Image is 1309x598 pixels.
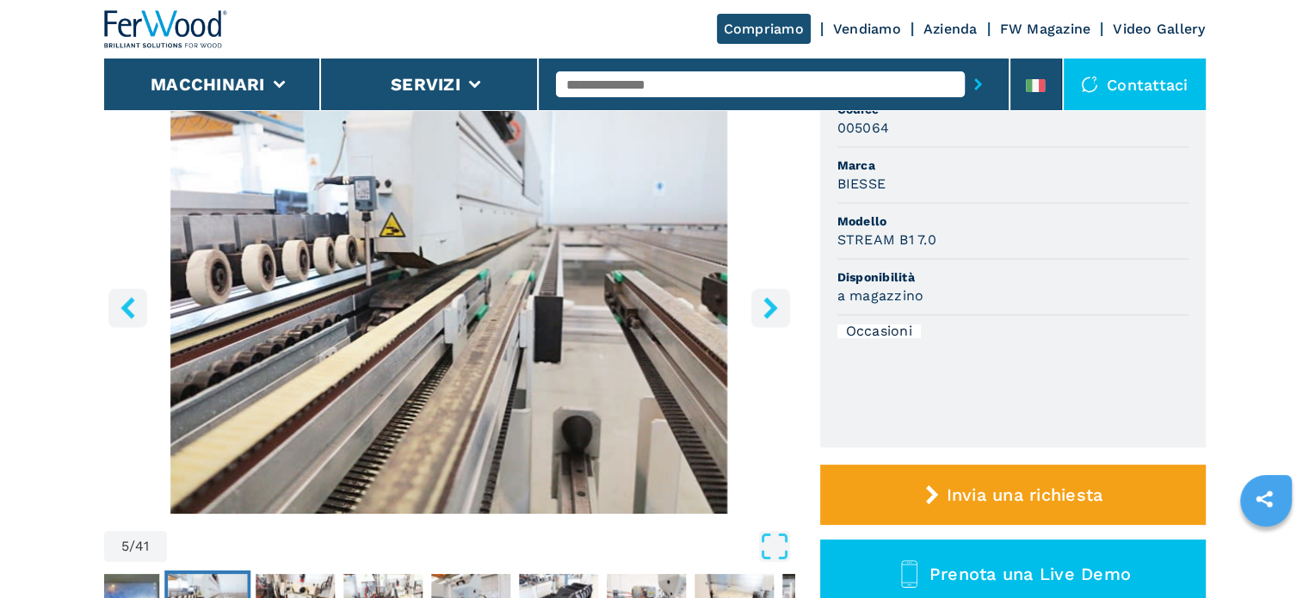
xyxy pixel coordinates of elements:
[837,324,921,338] div: Occasioni
[171,531,790,562] button: Open Fullscreen
[929,564,1131,584] span: Prenota una Live Demo
[1000,21,1091,37] a: FW Magazine
[104,96,794,514] div: Go to Slide 5
[1064,59,1206,110] div: Contattaci
[1236,521,1296,585] iframe: Chat
[837,157,1189,174] span: Marca
[135,539,150,553] span: 41
[820,465,1206,525] button: Invia una richiesta
[837,213,1189,230] span: Modello
[104,10,228,48] img: Ferwood
[837,286,924,305] h3: a magazzino
[104,96,794,514] img: Bordatrice Singola BIESSE STREAM B1 7.0
[1243,478,1286,521] a: sharethis
[129,539,135,553] span: /
[391,74,460,95] button: Servizi
[965,65,991,104] button: submit-button
[946,484,1102,505] span: Invia una richiesta
[751,288,790,327] button: right-button
[923,21,978,37] a: Azienda
[717,14,811,44] a: Compriamo
[837,268,1189,286] span: Disponibilità
[837,230,936,250] h3: STREAM B1 7.0
[837,118,890,138] h3: 005064
[1081,76,1098,93] img: Contattaci
[837,174,886,194] h3: BIESSE
[121,539,129,553] span: 5
[833,21,901,37] a: Vendiamo
[108,288,147,327] button: left-button
[151,74,265,95] button: Macchinari
[1113,21,1205,37] a: Video Gallery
